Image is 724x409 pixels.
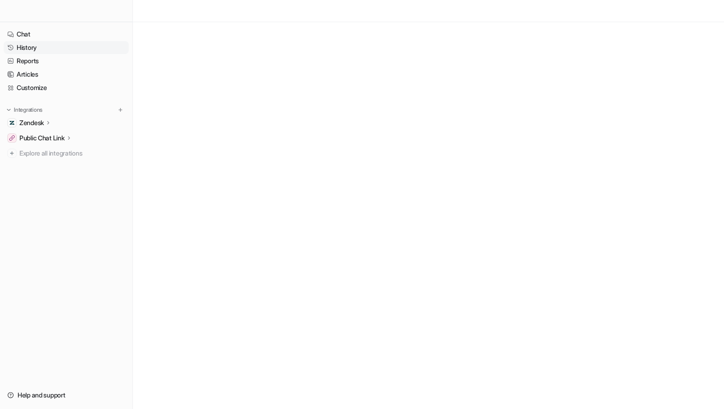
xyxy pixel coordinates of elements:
a: Articles [4,68,129,81]
button: Integrations [4,105,45,114]
a: Help and support [4,389,129,402]
img: Zendesk [9,120,15,126]
a: Chat [4,28,129,41]
img: menu_add.svg [117,107,124,113]
img: expand menu [6,107,12,113]
p: Zendesk [19,118,44,127]
img: Public Chat Link [9,135,15,141]
span: Explore all integrations [19,146,125,161]
p: Public Chat Link [19,133,65,143]
a: Explore all integrations [4,147,129,160]
img: explore all integrations [7,149,17,158]
a: Reports [4,54,129,67]
a: Customize [4,81,129,94]
a: History [4,41,129,54]
p: Integrations [14,106,42,114]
